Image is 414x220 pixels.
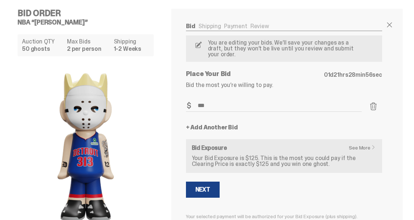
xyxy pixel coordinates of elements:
div: Next [195,187,210,193]
dd: 1-2 Weeks [114,46,149,52]
h5: NBA “[PERSON_NAME]” [18,19,160,26]
dt: Auction QTY [22,39,63,45]
span: $ [187,102,191,109]
dt: Max Bids [67,39,109,45]
dd: 50 ghosts [22,46,63,52]
a: See More [349,145,379,150]
span: 01 [324,71,330,79]
dt: Shipping [114,39,149,45]
p: Your Bid Exposure is $125. This is the most you could pay if the Clearing Price is exactly $125 a... [192,155,376,167]
span: 28 [348,71,356,79]
span: 56 [365,71,373,79]
h6: Bid Exposure [192,145,376,151]
dd: 2 per person [67,46,109,52]
p: You are editing your bids. We’ll save your changes as a draft, but they won’t be live until you r... [205,40,362,57]
h4: Bid Order [18,9,160,18]
p: Bid the most you’re willing to pay. [186,82,382,88]
p: d hrs min sec [324,72,382,78]
span: 21 [333,71,339,79]
button: Next [186,182,220,198]
p: Place Your Bid [186,71,324,77]
a: Bid [186,22,196,30]
a: + Add Another Bid [186,125,238,130]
